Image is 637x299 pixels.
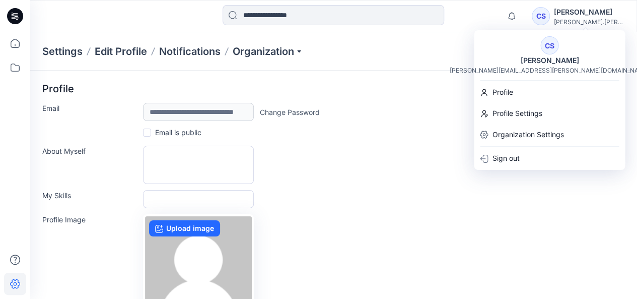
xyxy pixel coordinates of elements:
[492,104,542,123] p: Profile Settings
[492,83,513,102] p: Profile
[474,104,625,123] a: Profile Settings
[42,103,137,117] label: Email
[540,36,558,54] div: CS
[514,54,585,67] div: [PERSON_NAME]
[42,190,137,204] label: My Skills
[260,107,320,117] a: Change Password
[42,83,74,101] p: Profile
[42,44,83,58] p: Settings
[95,44,147,58] a: Edit Profile
[149,220,220,236] label: Upload image
[474,125,625,144] a: Organization Settings
[554,6,624,18] div: [PERSON_NAME]
[532,7,550,25] div: CS
[474,83,625,102] a: Profile
[554,18,624,26] div: [PERSON_NAME].[PERSON_NAME]@blac...
[492,149,519,168] p: Sign out
[42,146,137,180] label: About Myself
[159,44,221,58] a: Notifications
[492,125,563,144] p: Organization Settings
[155,127,201,138] p: Email is public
